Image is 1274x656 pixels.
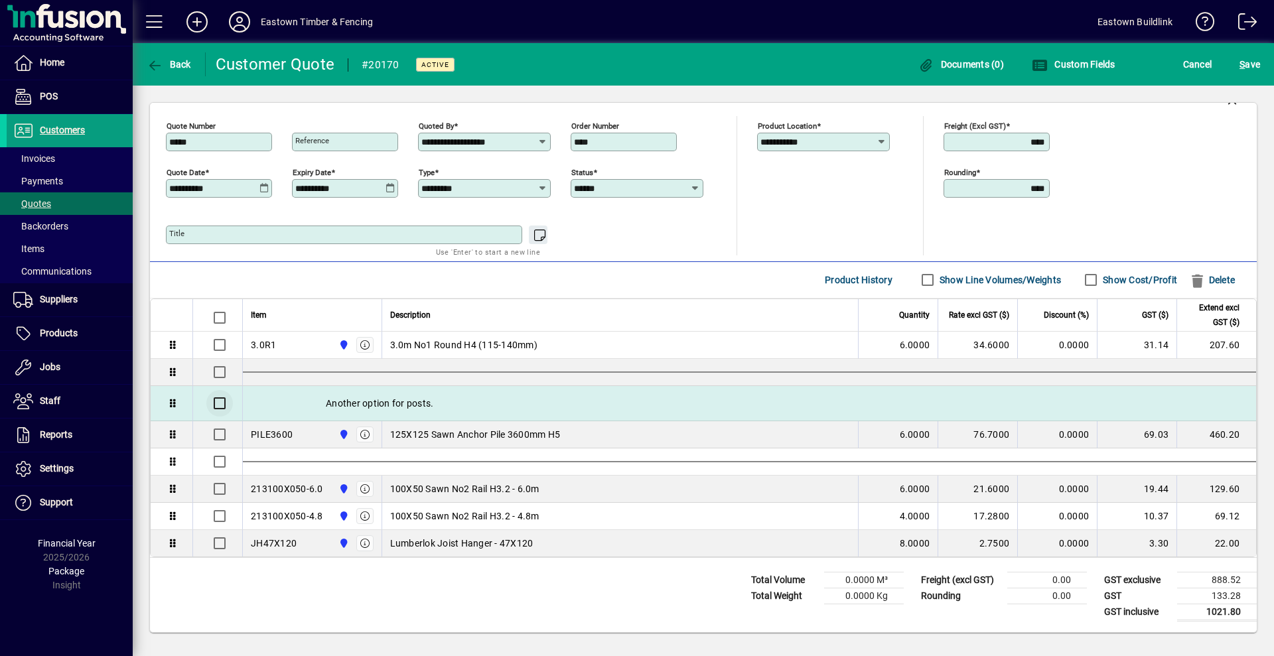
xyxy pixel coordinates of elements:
[40,463,74,474] span: Settings
[7,419,133,452] a: Reports
[421,60,449,69] span: Active
[1017,332,1097,359] td: 0.0000
[216,54,335,75] div: Customer Quote
[1007,572,1087,588] td: 0.00
[251,509,323,523] div: 213100X050-4.8
[824,588,904,604] td: 0.0000 Kg
[335,482,350,496] span: Holyoake St
[1180,52,1216,76] button: Cancel
[1239,59,1245,70] span: S
[946,482,1009,495] div: 21.6000
[900,338,930,352] span: 6.0000
[218,10,261,34] button: Profile
[744,588,824,604] td: Total Weight
[251,428,293,441] div: PILE3600
[7,46,133,80] a: Home
[1176,332,1256,359] td: 207.60
[1228,3,1257,46] a: Logout
[1097,572,1177,588] td: GST exclusive
[251,537,297,550] div: JH47X120
[7,237,133,260] a: Items
[335,427,350,442] span: Holyoake St
[7,385,133,418] a: Staff
[40,429,72,440] span: Reports
[419,167,435,176] mat-label: Type
[946,428,1009,441] div: 76.7000
[13,176,63,186] span: Payments
[390,509,539,523] span: 100X50 Sawn No2 Rail H3.2 - 4.8m
[419,121,454,130] mat-label: Quoted by
[390,338,537,352] span: 3.0m No1 Round H4 (115-140mm)
[914,572,1007,588] td: Freight (excl GST)
[40,57,64,68] span: Home
[167,167,205,176] mat-label: Quote date
[1097,503,1176,530] td: 10.37
[571,167,593,176] mat-label: Status
[7,283,133,316] a: Suppliers
[1007,588,1087,604] td: 0.00
[48,566,84,576] span: Package
[1097,332,1176,359] td: 31.14
[38,538,96,549] span: Financial Year
[1097,11,1172,33] div: Eastown Buildlink
[1176,530,1256,557] td: 22.00
[40,91,58,101] span: POS
[914,52,1007,76] button: Documents (0)
[13,153,55,164] span: Invoices
[7,452,133,486] a: Settings
[147,59,191,70] span: Back
[937,273,1061,287] label: Show Line Volumes/Weights
[390,428,561,441] span: 125X125 Sawn Anchor Pile 3600mm H5
[1097,588,1177,604] td: GST
[390,308,431,322] span: Description
[40,361,60,372] span: Jobs
[40,328,78,338] span: Products
[7,317,133,350] a: Products
[744,572,824,588] td: Total Volume
[243,386,1256,421] div: Another option for posts.
[1028,52,1119,76] button: Custom Fields
[335,338,350,352] span: Holyoake St
[900,509,930,523] span: 4.0000
[335,509,350,523] span: Holyoake St
[949,308,1009,322] span: Rate excl GST ($)
[7,215,133,237] a: Backorders
[1176,503,1256,530] td: 69.12
[169,229,184,238] mat-label: Title
[261,11,373,33] div: Eastown Timber & Fencing
[1177,588,1257,604] td: 133.28
[944,167,976,176] mat-label: Rounding
[40,497,73,507] span: Support
[825,269,892,291] span: Product History
[1184,268,1240,292] button: Delete
[944,121,1006,130] mat-label: Freight (excl GST)
[13,198,51,209] span: Quotes
[1097,530,1176,557] td: 3.30
[133,52,206,76] app-page-header-button: Back
[13,243,44,254] span: Items
[918,59,1004,70] span: Documents (0)
[946,509,1009,523] div: 17.2800
[176,10,218,34] button: Add
[1142,308,1168,322] span: GST ($)
[7,192,133,215] a: Quotes
[758,121,817,130] mat-label: Product location
[1176,421,1256,448] td: 460.20
[13,266,92,277] span: Communications
[40,125,85,135] span: Customers
[7,170,133,192] a: Payments
[335,536,350,551] span: Holyoake St
[390,537,533,550] span: Lumberlok Joist Hanger - 47X120
[914,588,1007,604] td: Rounding
[40,294,78,304] span: Suppliers
[1185,300,1239,330] span: Extend excl GST ($)
[900,537,930,550] span: 8.0000
[824,572,904,588] td: 0.0000 M³
[899,308,930,322] span: Quantity
[1183,54,1212,75] span: Cancel
[436,244,540,259] mat-hint: Use 'Enter' to start a new line
[40,395,60,406] span: Staff
[1100,273,1177,287] label: Show Cost/Profit
[251,482,323,495] div: 213100X050-6.0
[7,147,133,170] a: Invoices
